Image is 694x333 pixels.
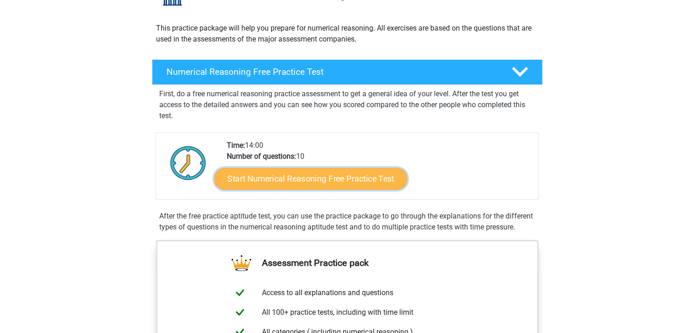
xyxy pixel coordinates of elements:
[214,167,407,189] a: Start Numerical Reasoning Free Practice Test
[156,23,538,45] p: This practice package will help you prepare for numerical reasoning. All exercises are based on t...
[167,67,497,77] h4: Numerical Reasoning Free Practice Test
[220,140,538,199] div: 14:00 10
[148,59,546,85] a: Numerical Reasoning Free Practice Test
[156,211,539,233] div: After the free practice aptitude test, you can use the practice package to go through the explana...
[227,152,296,161] b: Number of questions:
[165,140,211,186] img: Clock
[227,141,245,150] b: Time:
[159,88,535,121] p: First, do a free numerical reasoning practice assessment to get a general idea of your level. Aft...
